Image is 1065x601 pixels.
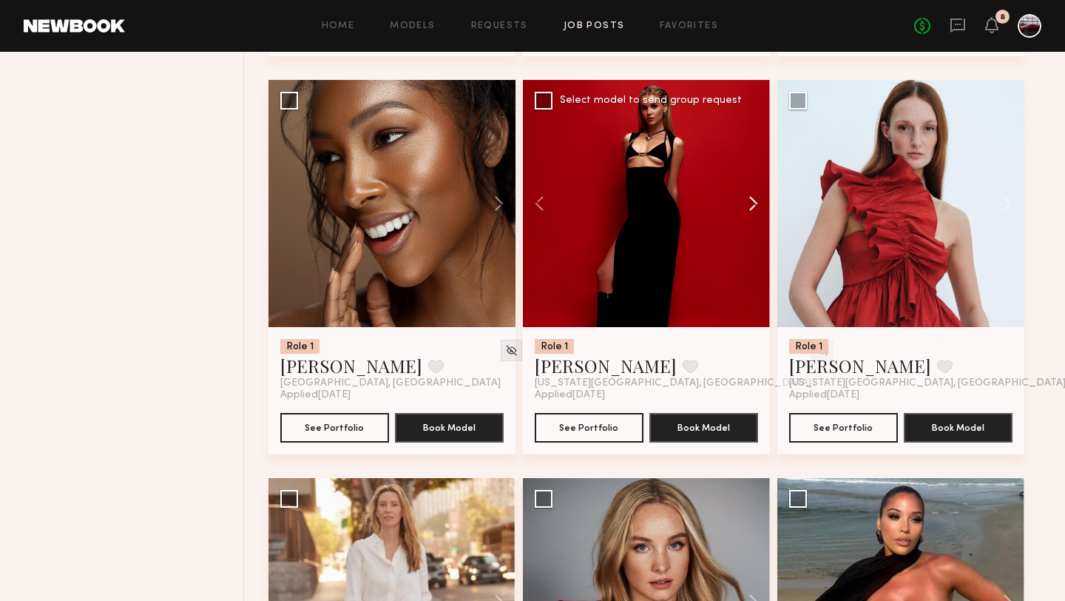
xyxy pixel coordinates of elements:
[280,354,422,377] a: [PERSON_NAME]
[535,339,574,354] div: Role 1
[564,21,625,31] a: Job Posts
[535,377,811,389] span: [US_STATE][GEOGRAPHIC_DATA], [GEOGRAPHIC_DATA]
[395,413,504,443] button: Book Model
[1000,13,1005,21] div: 8
[280,339,319,354] div: Role 1
[904,413,1012,443] button: Book Model
[660,21,718,31] a: Favorites
[322,21,355,31] a: Home
[535,413,643,443] button: See Portfolio
[560,95,742,106] div: Select model to send group request
[535,354,677,377] a: [PERSON_NAME]
[789,339,828,354] div: Role 1
[280,377,501,389] span: [GEOGRAPHIC_DATA], [GEOGRAPHIC_DATA]
[390,21,435,31] a: Models
[789,354,931,377] a: [PERSON_NAME]
[789,413,898,443] button: See Portfolio
[789,389,1012,401] div: Applied [DATE]
[395,420,504,433] a: Book Model
[505,344,518,357] img: Unhide Model
[535,389,758,401] div: Applied [DATE]
[280,413,389,443] button: See Portfolio
[649,413,758,443] button: Book Model
[280,389,504,401] div: Applied [DATE]
[904,420,1012,433] a: Book Model
[471,21,528,31] a: Requests
[649,420,758,433] a: Book Model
